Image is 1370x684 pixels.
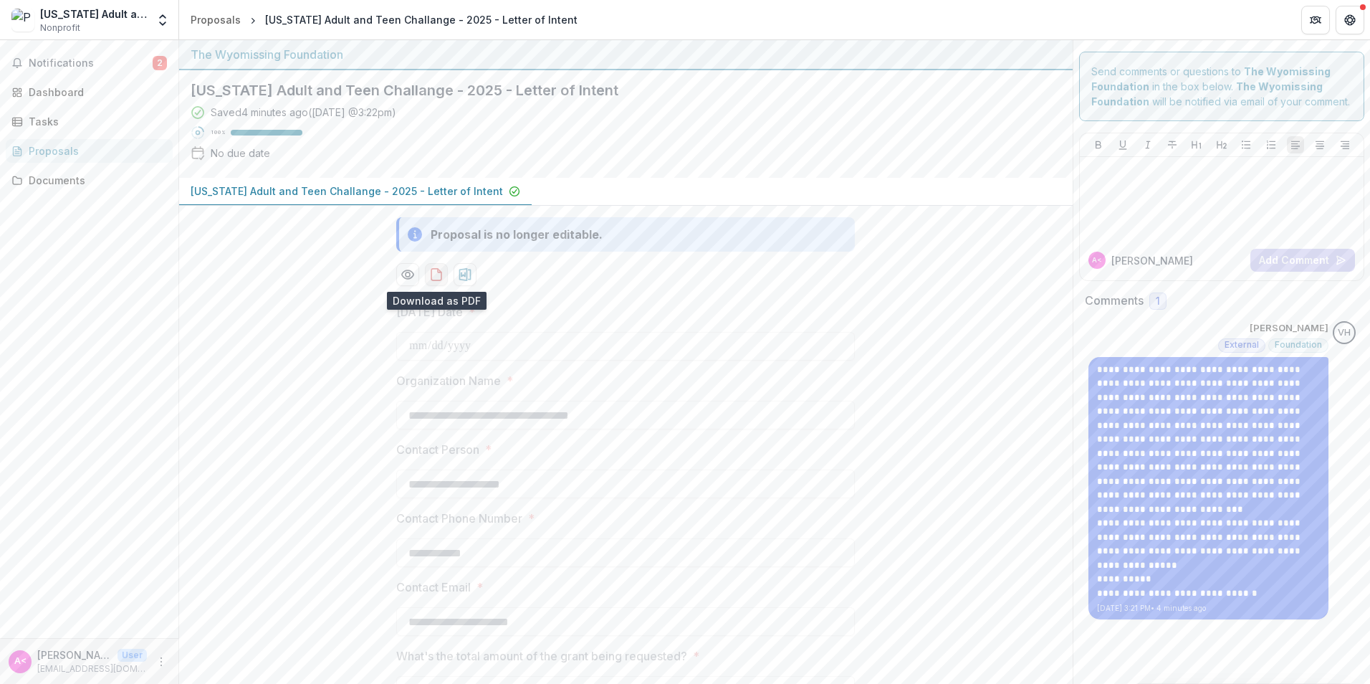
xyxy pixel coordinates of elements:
[191,12,241,27] div: Proposals
[1336,136,1354,153] button: Align Right
[396,647,687,665] p: What's the total amount of the grant being requested?
[1213,136,1230,153] button: Heading 2
[1188,136,1205,153] button: Heading 1
[37,662,147,675] p: [EMAIL_ADDRESS][DOMAIN_NAME]
[1225,340,1259,350] span: External
[1301,6,1330,34] button: Partners
[29,114,161,129] div: Tasks
[1111,253,1193,268] p: [PERSON_NAME]
[40,6,147,22] div: [US_STATE] Adult and Teen Challange
[1287,136,1304,153] button: Align Left
[396,579,471,596] p: Contact Email
[6,52,173,75] button: Notifications2
[1275,340,1322,350] span: Foundation
[211,146,270,161] div: No due date
[6,139,173,163] a: Proposals
[1250,249,1355,272] button: Add Comment
[118,649,147,662] p: User
[191,184,503,199] p: [US_STATE] Adult and Teen Challange - 2025 - Letter of Intent
[1311,136,1328,153] button: Align Center
[29,143,161,158] div: Proposals
[211,105,396,120] div: Saved 4 minutes ago ( [DATE] @ 3:22pm )
[425,263,448,286] button: download-proposal
[14,657,27,666] div: Amanda Van der Linden <avanderlinden@paatc.org>
[1250,321,1328,336] p: [PERSON_NAME]
[1156,295,1160,308] span: 1
[1092,257,1102,264] div: Amanda Van der Linden <avanderlinden@paatc.org>
[191,46,1061,63] div: The Wyomissing Foundation
[1097,603,1320,614] p: [DATE] 3:21 PM • 4 minutes ago
[454,263,476,286] button: download-proposal
[153,653,170,670] button: More
[211,128,225,138] p: 100 %
[1079,52,1365,121] div: Send comments or questions to in the box below. will be notified via email of your comment.
[185,9,583,30] nav: breadcrumb
[1090,136,1107,153] button: Bold
[153,6,173,34] button: Open entity switcher
[29,85,161,100] div: Dashboard
[1336,6,1364,34] button: Get Help
[396,263,419,286] button: Preview b381b887-fe03-4e6e-a7cb-97f6f097ddf4-0.pdf
[396,303,463,320] p: [DATE] Date
[29,57,153,70] span: Notifications
[1237,136,1255,153] button: Bullet List
[1114,136,1131,153] button: Underline
[185,9,246,30] a: Proposals
[1164,136,1181,153] button: Strike
[6,168,173,192] a: Documents
[191,82,1038,99] h2: [US_STATE] Adult and Teen Challange - 2025 - Letter of Intent
[431,226,603,243] div: Proposal is no longer editable.
[396,441,479,458] p: Contact Person
[396,510,522,527] p: Contact Phone Number
[11,9,34,32] img: Pennsylvania Adult and Teen Challange
[6,110,173,133] a: Tasks
[396,372,501,389] p: Organization Name
[1338,328,1351,338] div: Valeri Harteg
[29,173,161,188] div: Documents
[265,12,578,27] div: [US_STATE] Adult and Teen Challange - 2025 - Letter of Intent
[1139,136,1156,153] button: Italicize
[40,22,80,34] span: Nonprofit
[153,56,167,70] span: 2
[1085,294,1144,308] h2: Comments
[6,80,173,104] a: Dashboard
[1263,136,1280,153] button: Ordered List
[37,647,112,662] p: [PERSON_NAME] <[EMAIL_ADDRESS][DOMAIN_NAME]>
